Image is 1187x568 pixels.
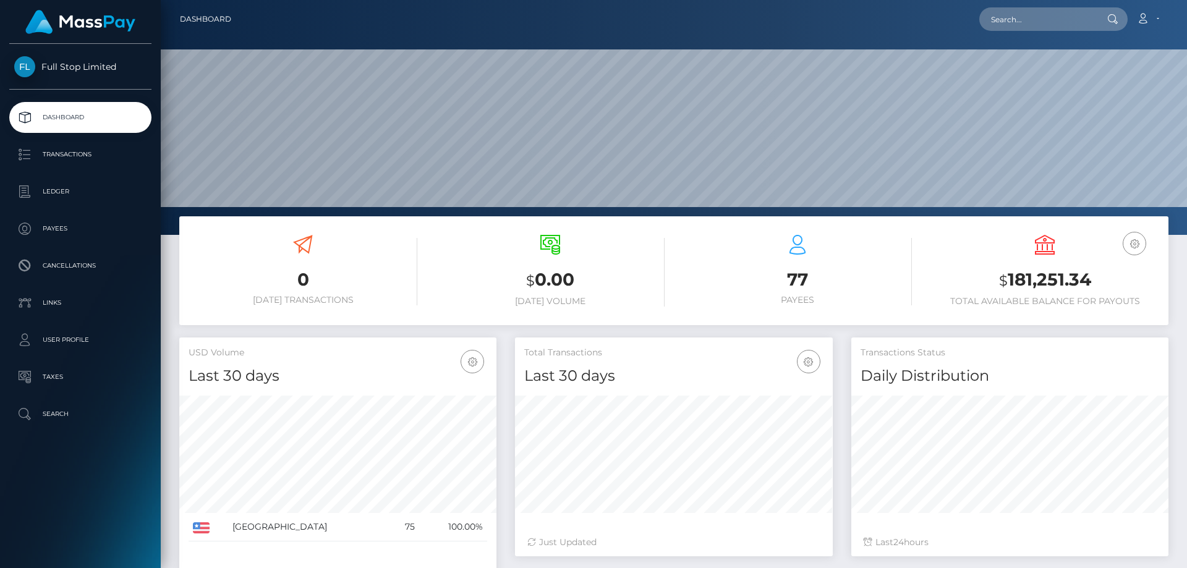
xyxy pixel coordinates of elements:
[14,331,147,349] p: User Profile
[9,362,151,392] a: Taxes
[193,522,210,533] img: US.png
[9,176,151,207] a: Ledger
[14,256,147,275] p: Cancellations
[14,56,35,77] img: Full Stop Limited
[436,268,665,293] h3: 0.00
[14,294,147,312] p: Links
[419,513,487,541] td: 100.00%
[930,268,1159,293] h3: 181,251.34
[9,61,151,72] span: Full Stop Limited
[9,399,151,430] a: Search
[14,182,147,201] p: Ledger
[9,102,151,133] a: Dashboard
[9,324,151,355] a: User Profile
[189,268,417,292] h3: 0
[14,219,147,238] p: Payees
[999,272,1008,289] small: $
[930,296,1159,307] h6: Total Available Balance for Payouts
[14,368,147,386] p: Taxes
[9,213,151,244] a: Payees
[189,365,487,387] h4: Last 30 days
[390,513,419,541] td: 75
[14,405,147,423] p: Search
[527,536,820,549] div: Just Updated
[189,347,487,359] h5: USD Volume
[524,347,823,359] h5: Total Transactions
[9,287,151,318] a: Links
[893,536,904,548] span: 24
[436,296,665,307] h6: [DATE] Volume
[25,10,135,34] img: MassPay Logo
[683,268,912,292] h3: 77
[180,6,231,32] a: Dashboard
[683,295,912,305] h6: Payees
[14,145,147,164] p: Transactions
[861,347,1159,359] h5: Transactions Status
[524,365,823,387] h4: Last 30 days
[14,108,147,127] p: Dashboard
[189,295,417,305] h6: [DATE] Transactions
[9,139,151,170] a: Transactions
[861,365,1159,387] h4: Daily Distribution
[864,536,1156,549] div: Last hours
[9,250,151,281] a: Cancellations
[228,513,390,541] td: [GEOGRAPHIC_DATA]
[526,272,535,289] small: $
[979,7,1096,31] input: Search...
